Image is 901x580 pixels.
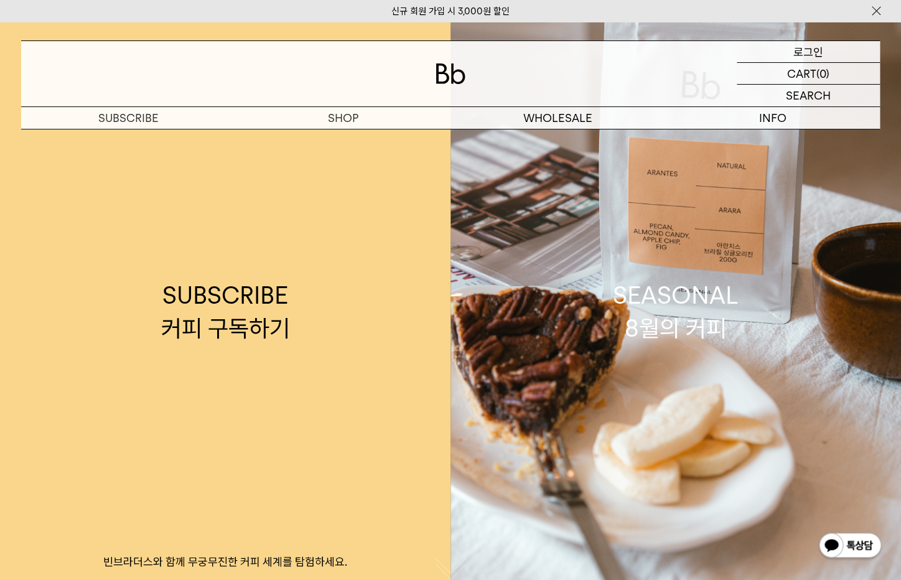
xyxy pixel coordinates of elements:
[786,85,831,106] p: SEARCH
[787,63,816,84] p: CART
[737,41,880,63] a: 로그인
[161,279,290,345] div: SUBSCRIBE 커피 구독하기
[816,63,829,84] p: (0)
[665,107,880,129] p: INFO
[737,63,880,85] a: CART (0)
[793,41,823,62] p: 로그인
[613,279,739,345] div: SEASONAL 8월의 커피
[818,531,882,561] img: 카카오톡 채널 1:1 채팅 버튼
[21,107,236,129] a: SUBSCRIBE
[391,6,510,17] a: 신규 회원 가입 시 3,000원 할인
[450,107,665,129] p: WHOLESALE
[436,63,465,84] img: 로고
[236,107,450,129] a: SHOP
